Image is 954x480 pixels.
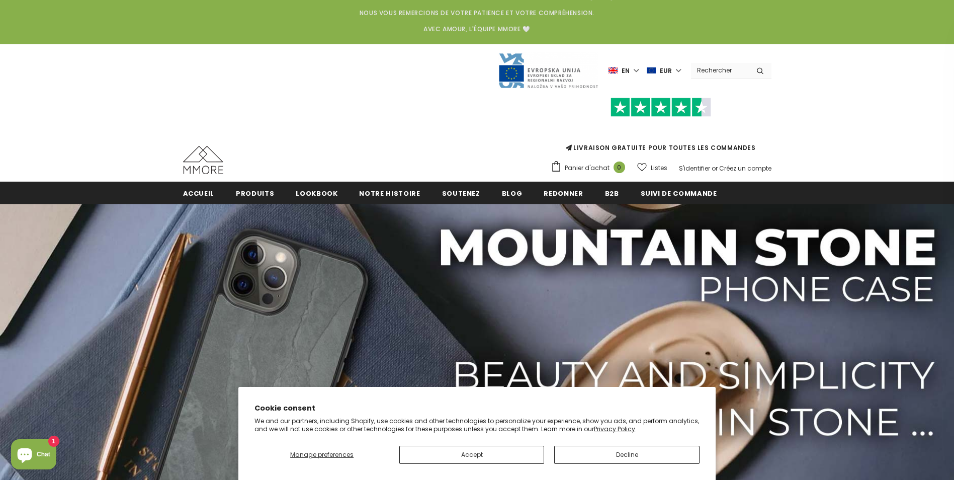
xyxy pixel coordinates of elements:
a: S'identifier [679,164,710,173]
img: i-lang-1.png [609,66,618,75]
span: Manage preferences [290,450,354,459]
a: Accueil [183,182,215,204]
span: soutenez [442,189,480,198]
a: soutenez [442,182,480,204]
span: Suivi de commande [641,189,717,198]
a: B2B [605,182,619,204]
p: Nous vous remercions de votre patience et votre compréhension. [196,8,759,18]
span: Panier d'achat [565,163,610,173]
span: en [622,66,630,76]
a: Notre histoire [359,182,420,204]
button: Accept [399,446,544,464]
img: Javni Razpis [498,52,598,89]
span: Notre histoire [359,189,420,198]
a: Blog [502,182,523,204]
p: We and our partners, including Shopify, use cookies and other technologies to personalize your ex... [254,417,700,433]
a: Redonner [544,182,583,204]
a: Produits [236,182,274,204]
p: Avec amour, l'équipe MMORE 🤍 [196,24,759,34]
input: Search Site [691,63,749,77]
span: Accueil [183,189,215,198]
a: Javni Razpis [498,66,598,74]
span: Listes [651,163,667,173]
span: or [712,164,718,173]
span: Produits [236,189,274,198]
img: Cas MMORE [183,146,223,174]
img: Faites confiance aux étoiles pilotes [611,98,711,117]
span: Redonner [544,189,583,198]
span: EUR [660,66,672,76]
a: Panier d'achat 0 [551,161,630,176]
button: Decline [554,446,699,464]
span: B2B [605,189,619,198]
span: LIVRAISON GRATUITE POUR TOUTES LES COMMANDES [551,102,771,152]
span: Blog [502,189,523,198]
span: 0 [614,162,625,173]
a: Lookbook [296,182,337,204]
h2: Cookie consent [254,403,700,414]
a: Créez un compte [719,164,771,173]
iframe: Customer reviews powered by Trustpilot [551,117,771,143]
inbox-online-store-chat: Shopify online store chat [8,439,59,472]
a: Privacy Policy [594,425,635,433]
a: Listes [637,159,667,177]
a: Suivi de commande [641,182,717,204]
span: Lookbook [296,189,337,198]
button: Manage preferences [254,446,389,464]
